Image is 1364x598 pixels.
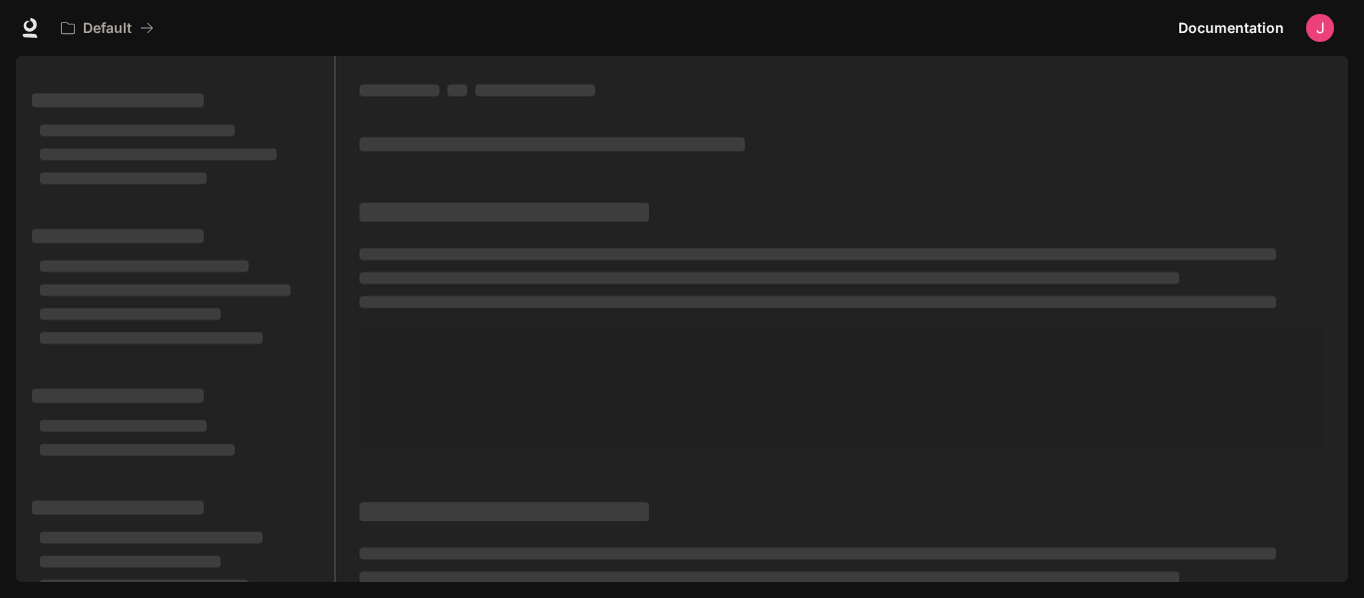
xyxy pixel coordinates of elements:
[1178,16,1284,41] span: Documentation
[1306,14,1334,42] img: User avatar
[1300,8,1340,48] button: User avatar
[83,20,132,37] p: Default
[1170,8,1292,48] a: Documentation
[52,8,163,48] button: All workspaces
